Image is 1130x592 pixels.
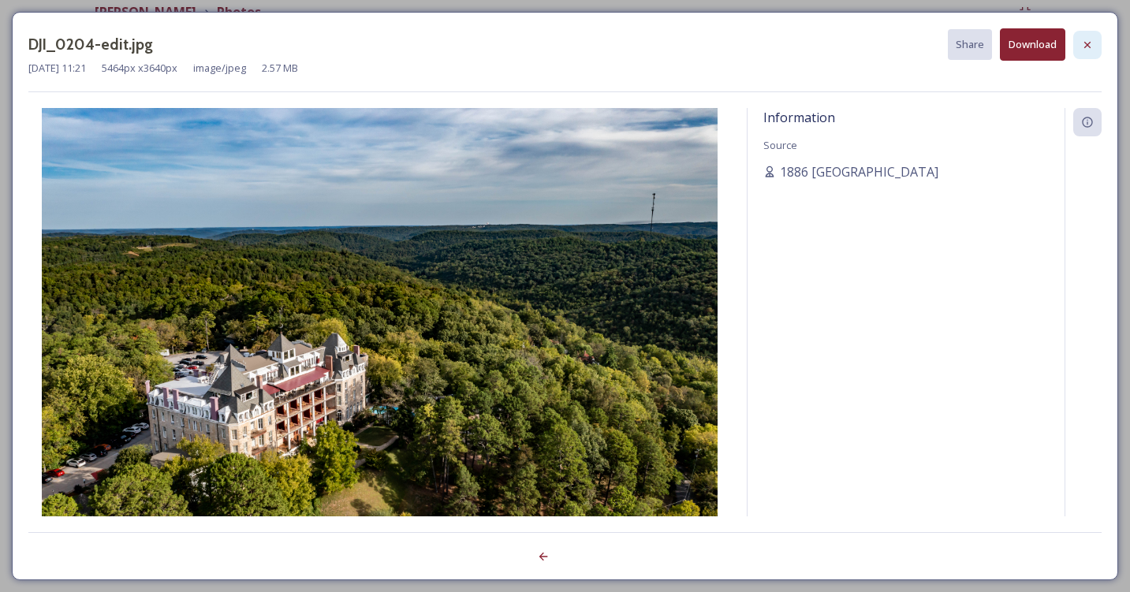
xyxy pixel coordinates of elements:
span: 2.57 MB [262,61,298,76]
span: Source [763,138,797,152]
span: Information [763,109,835,126]
h3: DJI_0204-edit.jpg [28,33,153,56]
img: DJI_0204-edit.jpg [28,108,731,558]
button: Share [948,29,992,60]
span: 1886 [GEOGRAPHIC_DATA] [780,162,938,181]
button: Download [1000,28,1065,61]
span: image/jpeg [193,61,246,76]
span: 5464 px x 3640 px [102,61,177,76]
span: [DATE] 11:21 [28,61,86,76]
